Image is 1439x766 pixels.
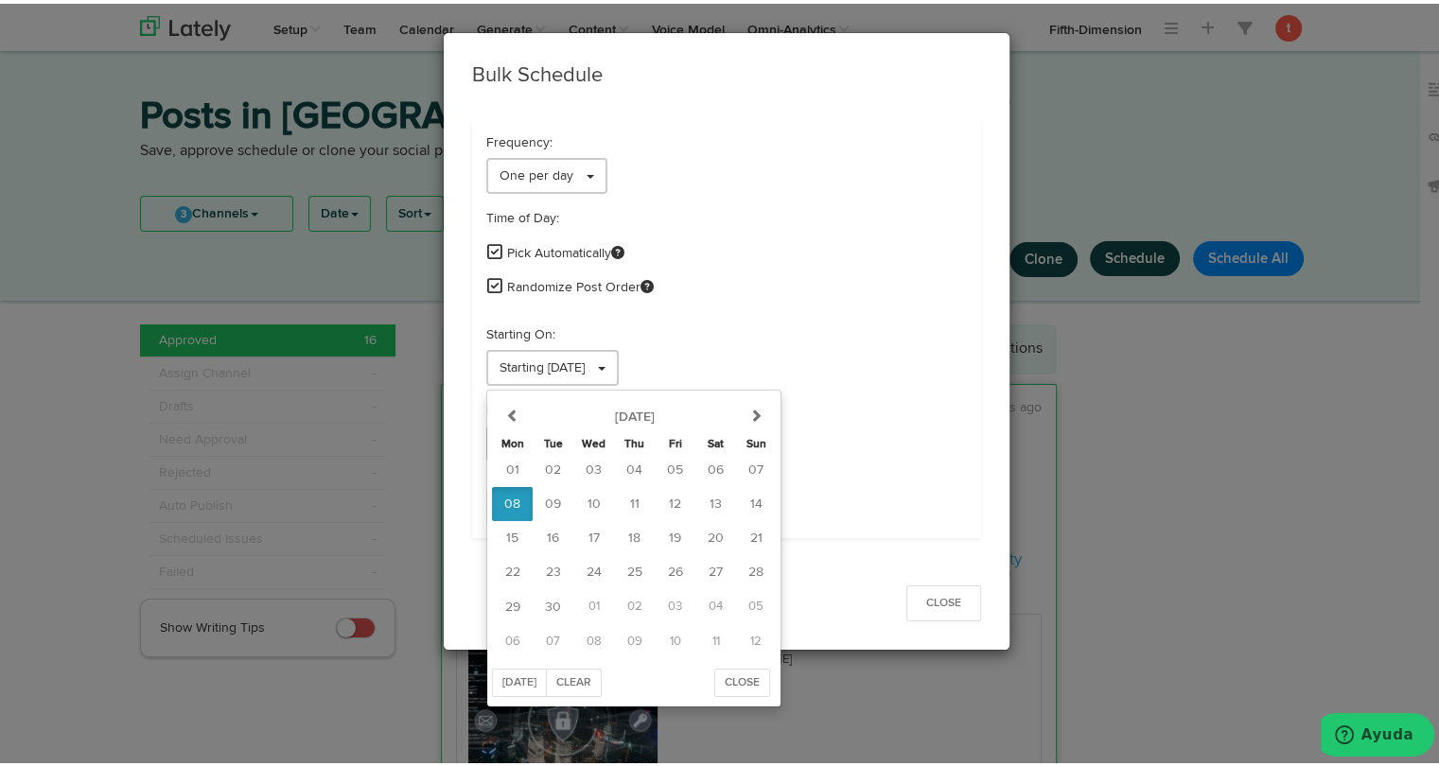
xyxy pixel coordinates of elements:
[708,528,724,541] span: 20
[614,585,655,620] button: 02
[492,517,533,551] button: 15
[748,460,763,473] span: 07
[533,449,573,483] button: 02
[544,435,563,446] small: Tuesday
[708,460,724,473] span: 06
[486,322,967,340] p: Starting On:
[750,494,763,507] span: 14
[695,585,736,620] button: 04
[748,562,763,575] span: 28
[507,240,624,259] span: Pick Automatically
[748,597,763,609] span: 05
[533,620,573,655] button: 07
[746,435,766,446] small: Sunday
[750,528,763,541] span: 21
[695,551,736,585] button: 27
[736,585,776,620] button: 05
[587,562,602,575] span: 24
[1321,709,1434,757] iframe: Abre un widget desde donde se puede obtener más información
[627,562,642,575] span: 25
[545,460,561,473] span: 02
[500,357,585,371] span: Starting [DATE]
[492,586,533,620] button: 29
[695,483,736,517] button: 13
[501,435,524,446] small: Monday
[906,582,981,618] button: Close
[628,528,641,541] span: 18
[712,632,720,644] span: 11
[669,494,681,507] span: 12
[573,620,614,655] button: 08
[486,205,967,224] div: Time of Day:
[615,407,655,420] strong: [DATE]
[588,597,600,609] span: 01
[695,449,736,483] button: 06
[614,551,655,585] button: 25
[655,620,695,655] button: 10
[614,449,655,483] button: 04
[736,620,776,655] button: 12
[627,597,642,609] span: 02
[546,562,561,575] span: 23
[492,449,533,483] button: 01
[546,665,602,693] button: Clear
[669,528,681,541] span: 19
[492,551,533,585] button: 22
[492,620,533,655] button: 06
[506,528,518,541] span: 15
[586,460,602,473] span: 03
[667,460,683,473] span: 05
[547,528,559,541] span: 16
[573,517,614,551] button: 17
[614,620,655,655] button: 09
[588,528,600,541] span: 17
[582,435,605,446] small: Wednesday
[573,483,614,517] button: 10
[472,58,981,87] h3: Bulk Schedule
[500,165,573,179] span: One per day
[708,435,724,446] small: Saturday
[655,585,695,620] button: 03
[655,551,695,585] button: 26
[506,460,519,473] span: 01
[709,562,723,575] span: 27
[750,632,762,644] span: 12
[695,620,736,655] button: 11
[573,585,614,620] button: 01
[507,274,654,293] span: Randomize Post Order
[614,483,655,517] button: 11
[630,494,640,507] span: 11
[505,562,520,575] span: 22
[545,494,561,507] span: 09
[668,562,683,575] span: 26
[505,632,520,644] span: 06
[505,597,520,610] span: 29
[573,449,614,483] button: 03
[588,494,601,507] span: 10
[533,551,573,585] button: 23
[655,483,695,517] button: 12
[614,517,655,551] button: 18
[655,449,695,483] button: 05
[486,130,967,148] p: Frequency:
[736,449,776,483] button: 07
[736,517,776,551] button: 21
[709,597,723,609] span: 04
[504,494,520,507] span: 08
[736,483,776,517] button: 14
[626,460,642,473] span: 04
[655,517,695,551] button: 19
[670,632,681,644] span: 10
[624,435,644,446] small: Thursday
[492,665,547,693] button: [DATE]
[668,597,682,609] span: 03
[714,665,770,693] button: Close
[627,632,642,644] span: 09
[736,551,776,585] button: 28
[669,435,682,446] small: Friday
[546,632,560,644] span: 07
[695,517,736,551] button: 20
[573,551,614,585] button: 24
[533,586,573,620] button: 30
